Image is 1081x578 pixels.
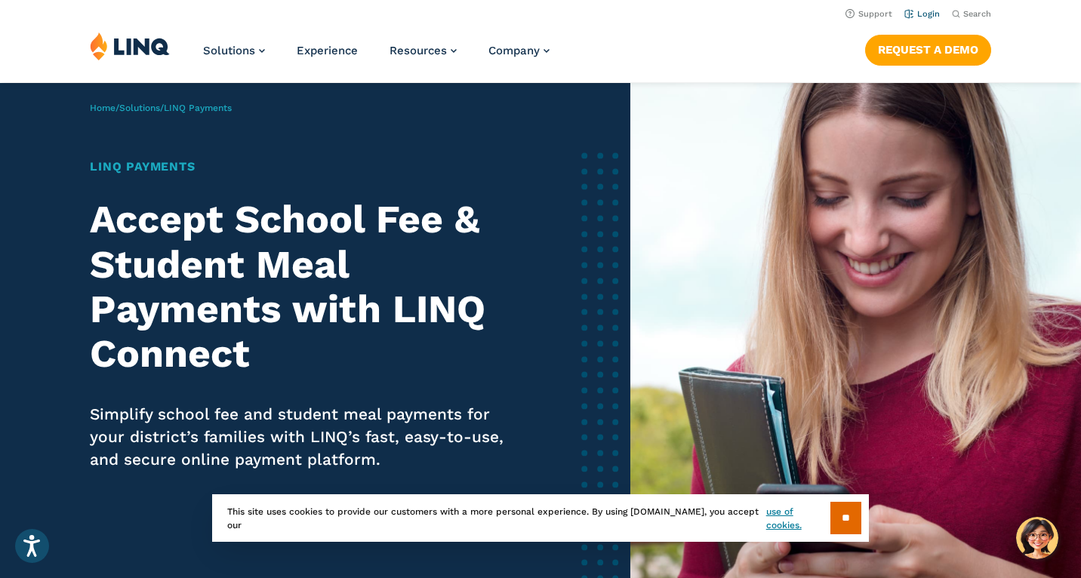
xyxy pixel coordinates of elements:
[90,32,170,60] img: LINQ | K‑12 Software
[90,404,516,472] p: Simplify school fee and student meal payments for your district’s families with LINQ’s fast, easy...
[119,103,160,113] a: Solutions
[90,158,516,176] h1: LINQ Payments
[203,44,255,57] span: Solutions
[203,32,550,81] nav: Primary Navigation
[390,44,447,57] span: Resources
[1016,517,1058,559] button: Hello, have a question? Let’s chat.
[297,44,358,57] a: Experience
[963,9,991,19] span: Search
[90,103,115,113] a: Home
[845,9,892,19] a: Support
[766,505,830,532] a: use of cookies.
[488,44,550,57] a: Company
[865,35,991,65] a: Request a Demo
[865,32,991,65] nav: Button Navigation
[390,44,457,57] a: Resources
[90,103,232,113] span: / /
[952,8,991,20] button: Open Search Bar
[488,44,540,57] span: Company
[904,9,940,19] a: Login
[164,103,232,113] span: LINQ Payments
[203,44,265,57] a: Solutions
[212,494,869,542] div: This site uses cookies to provide our customers with a more personal experience. By using [DOMAIN...
[90,197,516,377] h2: Accept School Fee & Student Meal Payments with LINQ Connect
